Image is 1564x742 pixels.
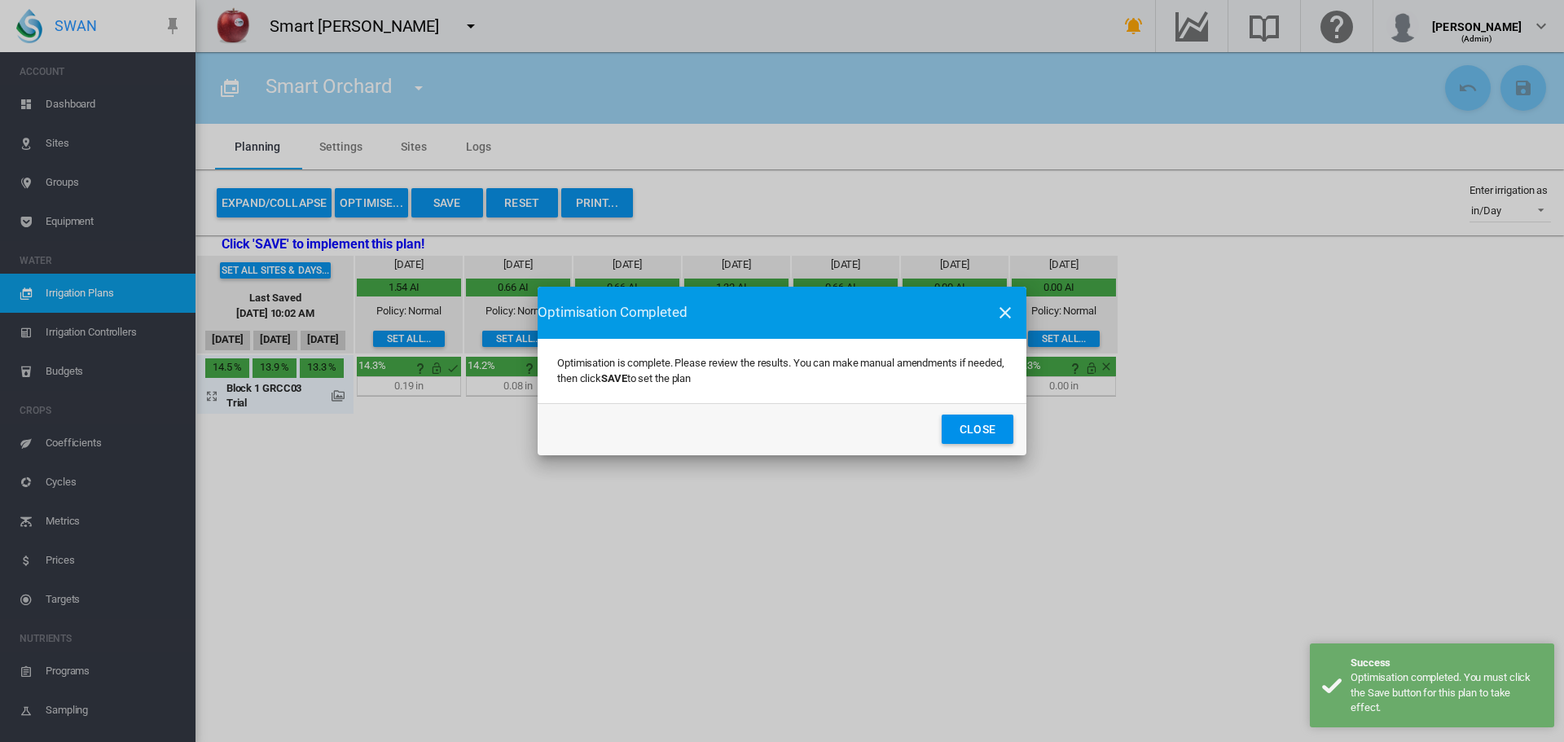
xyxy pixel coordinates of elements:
[1310,643,1554,727] div: Success Optimisation completed. You must click the Save button for this plan to take effect.
[557,356,1007,385] p: Optimisation is complete. Please review the results. You can make manual amendments if needed, th...
[1351,656,1542,670] div: Success
[989,296,1021,329] button: icon-close
[942,415,1013,444] button: Close
[538,303,688,323] span: Optimisation Completed
[995,303,1015,323] md-icon: icon-close
[538,287,1026,454] md-dialog: Optimisation is ...
[601,372,627,384] b: SAVE
[1351,670,1542,715] div: Optimisation completed. You must click the Save button for this plan to take effect.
